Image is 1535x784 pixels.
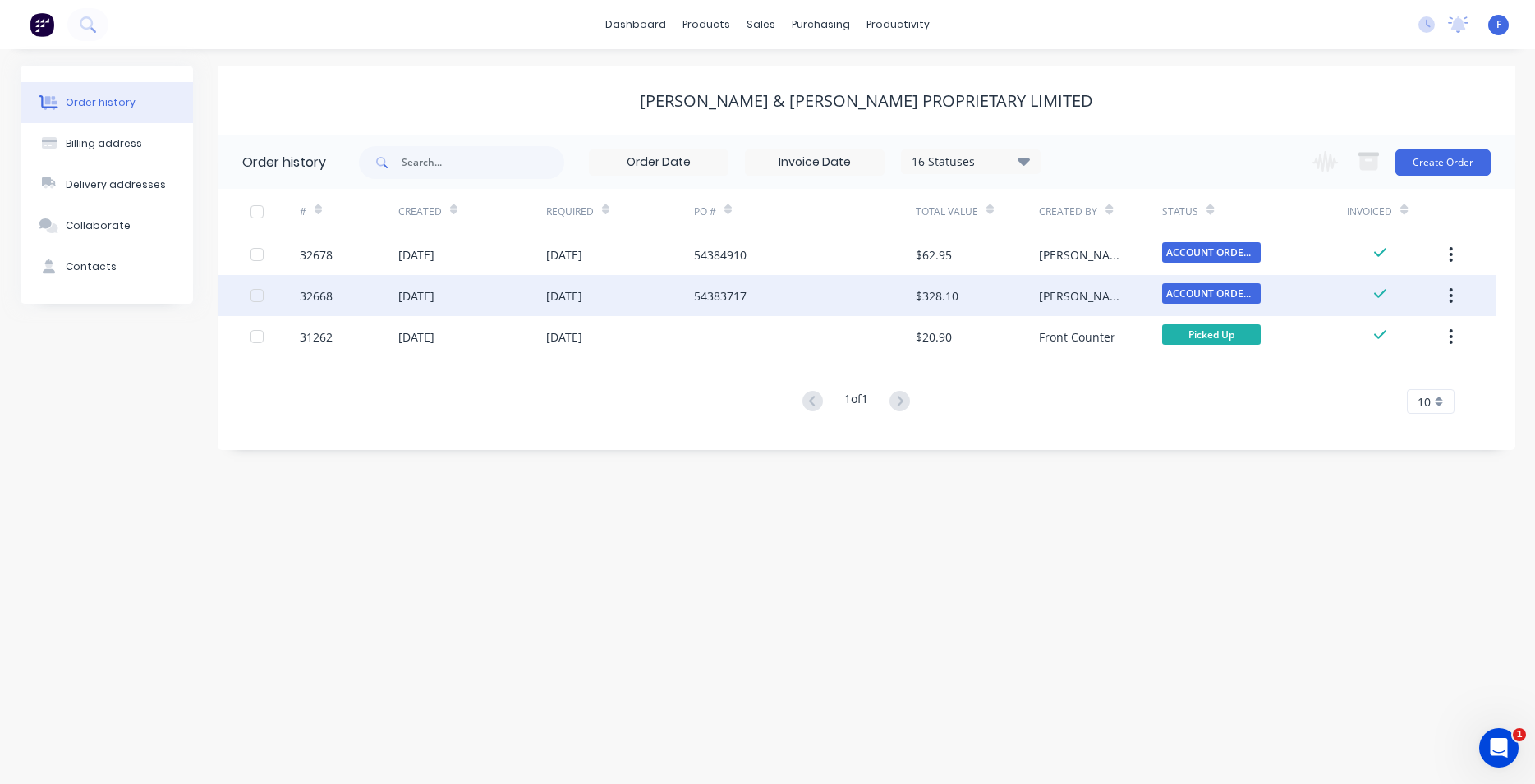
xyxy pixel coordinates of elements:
div: [DATE] [398,287,434,305]
div: Front Counter [1039,328,1115,346]
div: 1 of 1 [844,390,868,414]
div: Contacts [66,259,117,274]
div: Created By [1039,204,1097,219]
div: Created [398,204,442,219]
div: 54383717 [694,287,747,305]
span: ACCOUNT ORDERS ... [1162,283,1261,304]
div: Order history [242,153,326,172]
div: Required [546,204,594,219]
div: PO # [694,204,716,219]
div: Delivery addresses [66,177,166,192]
div: Total Value [916,204,978,219]
img: Factory [30,12,54,37]
input: Order Date [590,150,728,175]
div: products [674,12,738,37]
div: [PERSON_NAME] [1039,246,1129,264]
span: Picked Up [1162,324,1261,345]
button: Contacts [21,246,193,287]
button: Delivery addresses [21,164,193,205]
div: [DATE] [398,246,434,264]
div: [DATE] [398,328,434,346]
div: Created By [1039,189,1162,234]
div: PO # [694,189,916,234]
div: $328.10 [916,287,958,305]
a: dashboard [597,12,674,37]
span: 10 [1418,393,1431,410]
div: [DATE] [546,287,582,305]
div: Total Value [916,189,1039,234]
div: $62.95 [916,246,952,264]
div: [PERSON_NAME] [1039,287,1129,305]
div: [DATE] [546,246,582,264]
div: Required [546,189,694,234]
div: [DATE] [546,328,582,346]
span: F [1496,17,1501,32]
div: Invoiced [1347,189,1445,234]
div: Billing address [66,136,142,151]
div: Invoiced [1347,204,1392,219]
input: Search... [402,146,564,179]
div: 54384910 [694,246,747,264]
div: # [300,189,398,234]
button: Collaborate [21,205,193,246]
div: 32668 [300,287,333,305]
div: 16 Statuses [902,153,1040,171]
div: $20.90 [916,328,952,346]
div: purchasing [784,12,858,37]
div: 32678 [300,246,333,264]
input: Invoice Date [746,150,884,175]
div: Status [1162,204,1198,219]
div: Order history [66,95,136,110]
span: 1 [1513,728,1526,741]
div: # [300,204,306,219]
span: ACCOUNT ORDERS ... [1162,242,1261,263]
div: Created [398,189,546,234]
div: sales [738,12,784,37]
iframe: Intercom live chat [1479,728,1519,768]
div: [PERSON_NAME] & [PERSON_NAME] PROPRIETARY LIMITED [640,91,1093,111]
div: Collaborate [66,218,131,233]
button: Order history [21,82,193,123]
div: Status [1162,189,1347,234]
button: Create Order [1395,149,1491,176]
div: productivity [858,12,938,37]
button: Billing address [21,123,193,164]
div: 31262 [300,328,333,346]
